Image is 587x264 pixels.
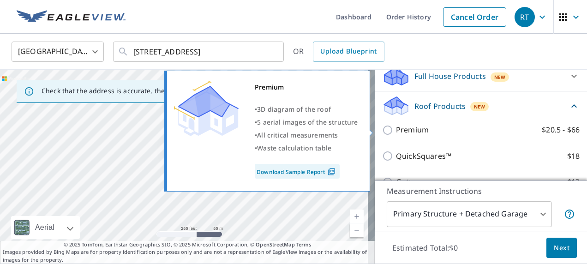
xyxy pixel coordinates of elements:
[255,129,358,142] div: •
[174,81,239,136] img: Premium
[382,65,580,87] div: Full House ProductsNew
[542,124,580,136] p: $20.5 - $66
[396,124,429,136] p: Premium
[494,73,506,81] span: New
[257,118,358,126] span: 5 aerial images of the structure
[350,223,364,237] a: Current Level 17, Zoom Out
[32,216,57,239] div: Aerial
[257,105,331,114] span: 3D diagram of the roof
[313,42,384,62] a: Upload Blueprint
[350,210,364,223] a: Current Level 17, Zoom In
[396,176,419,188] p: Gutter
[12,39,104,65] div: [GEOGRAPHIC_DATA]
[42,87,307,95] p: Check that the address is accurate, then drag the marker over the correct structure.
[255,81,358,94] div: Premium
[17,10,126,24] img: EV Logo
[320,46,377,57] span: Upload Blueprint
[256,241,294,248] a: OpenStreetMap
[255,103,358,116] div: •
[387,186,575,197] p: Measurement Instructions
[325,168,338,176] img: Pdf Icon
[414,71,486,82] p: Full House Products
[64,241,311,249] span: © 2025 TomTom, Earthstar Geographics SIO, © 2025 Microsoft Corporation, ©
[257,131,338,139] span: All critical measurements
[11,216,80,239] div: Aerial
[255,116,358,129] div: •
[564,209,575,220] span: Your report will include the primary structure and a detached garage if one exists.
[255,142,358,155] div: •
[396,150,451,162] p: QuickSquares™
[567,176,580,188] p: $13
[255,164,340,179] a: Download Sample Report
[474,103,485,110] span: New
[387,201,552,227] div: Primary Structure + Detached Garage
[385,238,465,258] p: Estimated Total: $0
[382,95,580,117] div: Roof ProductsNew
[567,150,580,162] p: $18
[515,7,535,27] div: RT
[546,238,577,258] button: Next
[293,42,384,62] div: OR
[554,242,569,254] span: Next
[414,101,466,112] p: Roof Products
[443,7,506,27] a: Cancel Order
[257,144,331,152] span: Waste calculation table
[296,241,311,248] a: Terms
[133,39,265,65] input: Search by address or latitude-longitude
